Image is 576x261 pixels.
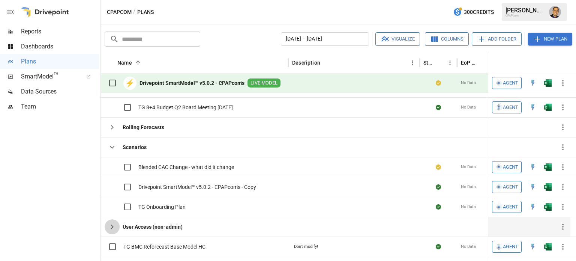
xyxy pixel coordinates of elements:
[123,124,164,131] b: Rolling Forecasts
[544,203,552,211] div: Open in Excel
[107,8,132,17] button: CPAPcom
[503,243,518,251] span: Agent
[544,243,552,250] div: Open in Excel
[54,71,59,80] span: ™
[529,183,537,191] img: quick-edit-flash.b8aec18c.svg
[492,161,522,173] button: Agent
[138,203,186,211] span: TG Onboarding Plan
[21,27,99,36] span: Reports
[123,143,147,151] b: Scenarios
[544,104,552,111] img: excel-icon.76473adf.svg
[321,57,331,68] button: Sort
[445,57,455,68] button: Status column menu
[544,2,565,23] button: Tom Gatto
[505,14,544,17] div: CPAPcom
[479,57,490,68] button: Sort
[436,79,441,87] div: Your plan has changes in Excel that are not reflected in the Drivepoint Data Warehouse, select "S...
[503,183,518,192] span: Agent
[461,244,476,250] span: No Data
[549,6,561,18] img: Tom Gatto
[281,32,369,46] button: [DATE] – [DATE]
[529,163,537,171] div: Open in Quick Edit
[464,8,494,17] span: 300 Credits
[544,79,552,87] img: excel-icon.76473adf.svg
[492,77,522,89] button: Agent
[294,244,318,250] div: Don't modify!
[461,80,476,86] span: No Data
[247,80,280,87] span: LIVE MODEL
[461,60,478,66] div: EoP Cash
[544,163,552,171] div: Open in Excel
[21,87,99,96] span: Data Sources
[492,201,522,213] button: Agent
[436,104,441,111] div: Sync complete
[492,181,522,193] button: Agent
[492,101,522,113] button: Agent
[434,57,445,68] button: Sort
[529,79,537,87] div: Open in Quick Edit
[544,183,552,191] div: Open in Excel
[123,77,136,90] div: ⚡
[138,104,233,111] span: TG 8+4 Budget Q2 Board Meeting [DATE]
[436,203,441,211] div: Sync complete
[133,57,143,68] button: Sort
[544,79,552,87] div: Open in Excel
[492,241,522,253] button: Agent
[544,243,552,250] img: excel-icon.76473adf.svg
[544,203,552,211] img: excel-icon.76473adf.svg
[436,183,441,191] div: Sync complete
[529,203,537,211] img: quick-edit-flash.b8aec18c.svg
[21,102,99,111] span: Team
[544,104,552,111] div: Open in Excel
[503,103,518,112] span: Agent
[423,60,433,66] div: Status
[138,163,234,171] span: Blended CAC Change - what did it change
[528,33,572,45] button: New Plan
[123,223,183,231] b: User Access (non-admin)
[133,8,136,17] div: /
[529,203,537,211] div: Open in Quick Edit
[529,104,537,111] img: quick-edit-flash.b8aec18c.svg
[375,32,420,46] button: Visualize
[529,243,537,250] div: Open in Quick Edit
[503,79,518,88] span: Agent
[461,164,476,170] span: No Data
[472,32,522,46] button: Add Folder
[407,57,418,68] button: Description column menu
[529,104,537,111] div: Open in Quick Edit
[461,184,476,190] span: No Data
[529,243,537,250] img: quick-edit-flash.b8aec18c.svg
[529,163,537,171] img: quick-edit-flash.b8aec18c.svg
[425,32,469,46] button: Columns
[503,163,518,172] span: Agent
[544,183,552,191] img: excel-icon.76473adf.svg
[461,204,476,210] span: No Data
[117,60,132,66] div: Name
[292,60,320,66] div: Description
[21,42,99,51] span: Dashboards
[544,163,552,171] img: excel-icon.76473adf.svg
[529,183,537,191] div: Open in Quick Edit
[436,163,441,171] div: Your plan has changes in Excel that are not reflected in the Drivepoint Data Warehouse, select "S...
[505,7,544,14] div: [PERSON_NAME]
[123,243,205,250] span: TG BMC Reforecast Base Model HC
[436,243,441,250] div: Sync complete
[138,183,256,191] span: Drivepoint SmartModel™ v5.0.2 - CPAPcom's - Copy
[21,72,78,81] span: SmartModel
[529,79,537,87] img: quick-edit-flash.b8aec18c.svg
[139,79,244,87] b: Drivepoint SmartModel™ v5.0.2 - CPAPcom's
[450,5,497,19] button: 300Credits
[503,203,518,211] span: Agent
[21,57,99,66] span: Plans
[560,57,570,68] button: Sort
[461,104,476,110] span: No Data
